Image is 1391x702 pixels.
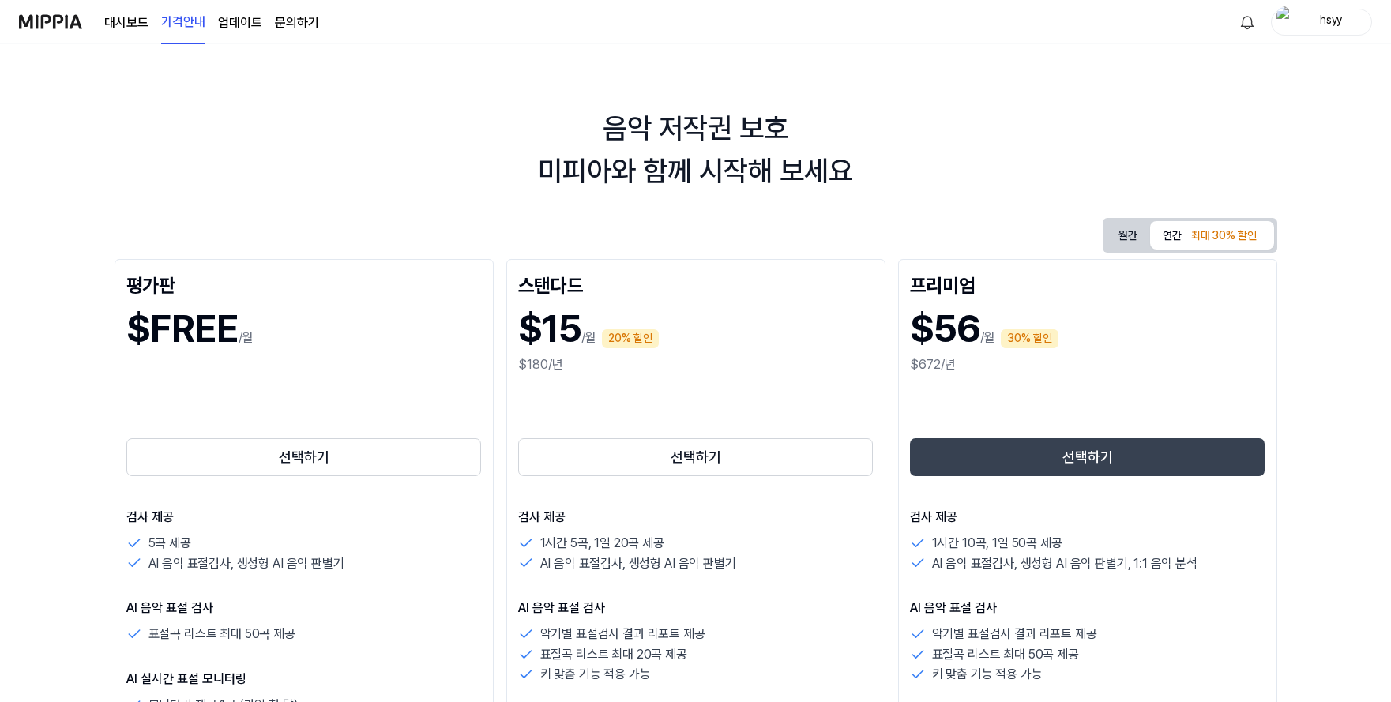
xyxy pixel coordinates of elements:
[518,271,874,296] div: 스탠다드
[910,271,1265,296] div: 프리미엄
[104,13,148,32] a: 대시보드
[518,438,874,476] button: 선택하기
[910,355,1265,374] div: $672/년
[932,533,1062,554] p: 1시간 10곡, 1일 50곡 제공
[126,435,482,479] a: 선택하기
[148,533,191,554] p: 5곡 제공
[518,435,874,479] a: 선택하기
[518,355,874,374] div: $180/년
[910,302,980,355] h1: $56
[540,624,705,644] p: 악기별 표절검사 결과 리포트 제공
[518,302,581,355] h1: $15
[1106,223,1150,248] button: 월간
[540,533,664,554] p: 1시간 5곡, 1일 20곡 제공
[239,328,254,347] p: /월
[540,664,651,685] p: 키 맞춤 기능 적용 가능
[518,599,874,618] p: AI 음악 표절 검사
[1001,329,1058,348] div: 30% 할인
[602,329,659,348] div: 20% 할인
[518,508,874,527] p: 검사 제공
[581,328,596,347] p: /월
[932,664,1043,685] p: 키 맞춤 기능 적용 가능
[1276,6,1295,38] img: profile
[148,554,344,574] p: AI 음악 표절검사, 생성형 AI 음악 판별기
[126,271,482,296] div: 평가판
[1300,13,1362,30] div: hsyy
[1186,227,1261,246] div: 최대 30% 할인
[275,13,319,32] a: 문의하기
[161,1,205,44] a: 가격안내
[126,599,482,618] p: AI 음악 표절 검사
[126,670,482,689] p: AI 실시간 표절 모니터링
[148,624,295,644] p: 표절곡 리스트 최대 50곡 제공
[540,644,687,665] p: 표절곡 리스트 최대 20곡 제공
[1238,13,1257,32] img: 알림
[932,554,1197,574] p: AI 음악 표절검사, 생성형 AI 음악 판별기, 1:1 음악 분석
[932,644,1079,665] p: 표절곡 리스트 최대 50곡 제공
[910,508,1265,527] p: 검사 제공
[910,435,1265,479] a: 선택하기
[1150,221,1273,250] button: 연간
[932,624,1097,644] p: 악기별 표절검사 결과 리포트 제공
[910,438,1265,476] button: 선택하기
[1271,9,1372,36] button: profilehsyy
[218,13,262,32] a: 업데이트
[126,438,482,476] button: 선택하기
[126,508,482,527] p: 검사 제공
[540,554,736,574] p: AI 음악 표절검사, 생성형 AI 음악 판별기
[980,328,995,347] p: /월
[126,302,239,355] h1: $FREE
[910,599,1265,618] p: AI 음악 표절 검사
